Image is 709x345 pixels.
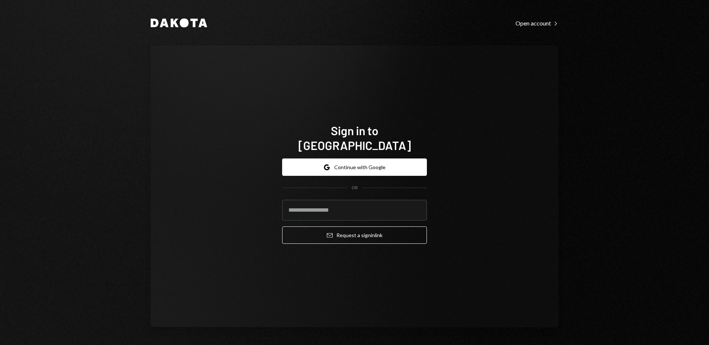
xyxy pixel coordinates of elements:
[282,158,427,176] button: Continue with Google
[516,19,558,27] a: Open account
[352,185,358,191] div: OR
[282,123,427,153] h1: Sign in to [GEOGRAPHIC_DATA]
[282,226,427,244] button: Request a signinlink
[516,20,558,27] div: Open account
